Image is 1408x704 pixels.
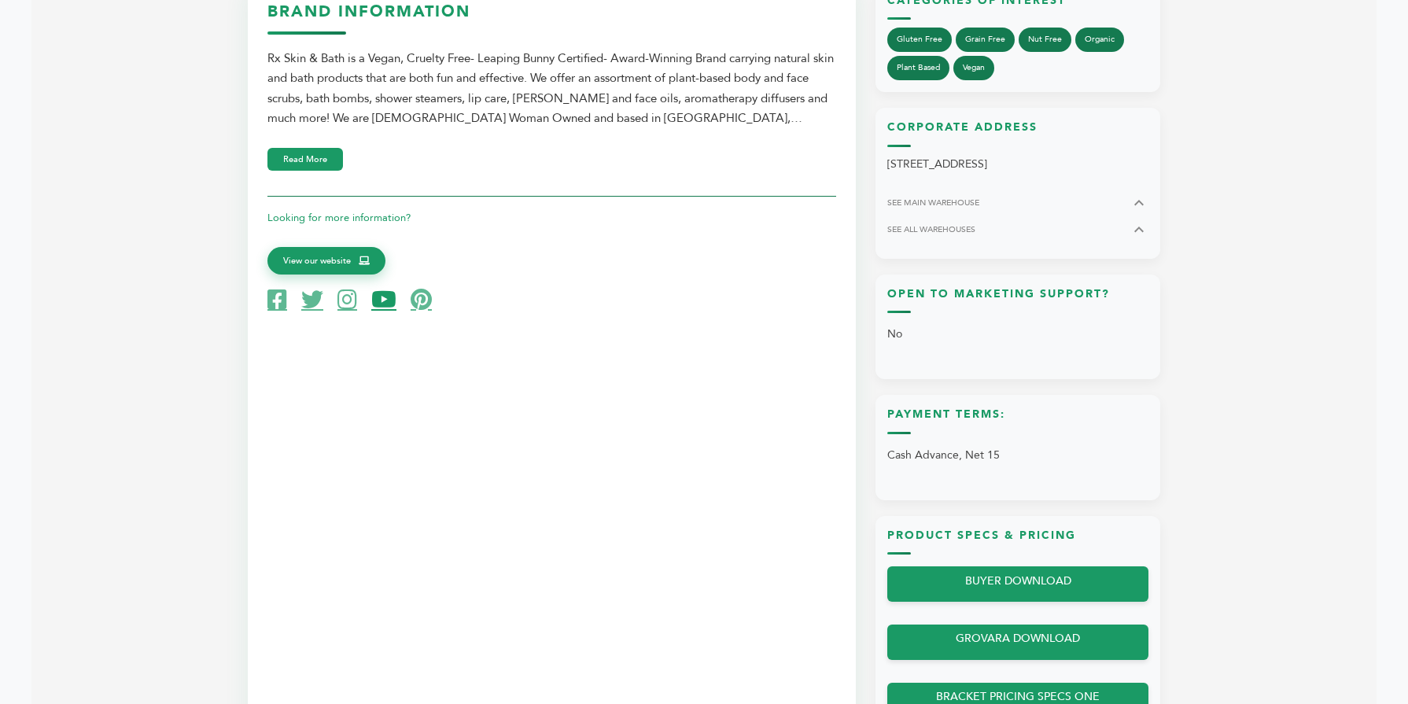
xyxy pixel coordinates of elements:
[887,28,952,52] a: Gluten Free
[267,247,385,275] a: View our website
[887,194,1148,212] button: SEE MAIN WAREHOUSE
[1019,28,1071,52] a: Nut Free
[887,528,1148,555] h3: Product Specs & Pricing
[887,56,949,80] a: Plant Based
[1075,28,1124,52] a: Organic
[953,56,994,80] a: Vegan
[887,321,1148,348] p: No
[267,1,836,35] h3: Brand Information
[887,223,975,235] span: SEE ALL WAREHOUSES
[887,220,1148,239] button: SEE ALL WAREHOUSES
[887,442,1148,469] p: Cash Advance, Net 15
[887,625,1148,660] a: GROVARA DOWNLOAD
[887,286,1148,314] h3: Open to Marketing Support?
[283,254,351,268] span: View our website
[267,49,836,129] div: Rx Skin & Bath is a Vegan, Cruelty Free- Leaping Bunny Certified- Award-Winning Brand carrying na...
[887,120,1148,147] h3: Corporate Address
[267,148,343,171] button: Read More
[887,566,1148,602] a: BUYER DOWNLOAD
[267,208,836,227] p: Looking for more information?
[887,407,1148,434] h3: Payment Terms:
[887,155,1148,174] p: [STREET_ADDRESS]
[887,197,979,208] span: SEE MAIN WAREHOUSE
[956,28,1015,52] a: Grain Free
